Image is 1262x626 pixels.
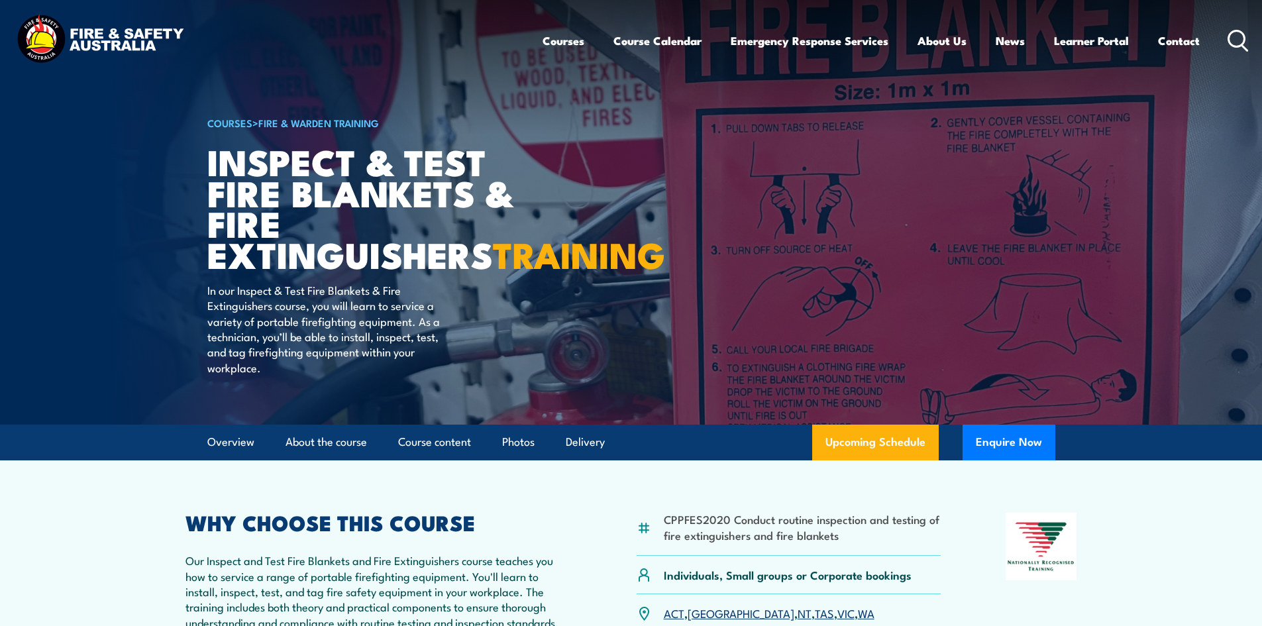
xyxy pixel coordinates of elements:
a: Courses [543,23,584,58]
a: NT [798,605,812,621]
strong: TRAINING [493,226,665,281]
a: News [996,23,1025,58]
h1: Inspect & Test Fire Blankets & Fire Extinguishers [207,146,535,270]
a: Upcoming Schedule [812,425,939,460]
img: Nationally Recognised Training logo. [1006,513,1077,580]
a: Learner Portal [1054,23,1129,58]
a: Course Calendar [613,23,702,58]
a: Course content [398,425,471,460]
a: WA [858,605,874,621]
a: Photos [502,425,535,460]
button: Enquire Now [963,425,1055,460]
a: Overview [207,425,254,460]
a: TAS [815,605,834,621]
a: ACT [664,605,684,621]
li: CPPFES2020 Conduct routine inspection and testing of fire extinguishers and fire blankets [664,511,941,543]
a: VIC [837,605,855,621]
p: Individuals, Small groups or Corporate bookings [664,567,912,582]
a: Contact [1158,23,1200,58]
a: Delivery [566,425,605,460]
a: [GEOGRAPHIC_DATA] [688,605,794,621]
p: , , , , , [664,605,874,621]
a: COURSES [207,115,252,130]
h2: WHY CHOOSE THIS COURSE [185,513,572,531]
h6: > [207,115,535,130]
a: Emergency Response Services [731,23,888,58]
a: Fire & Warden Training [258,115,379,130]
a: About Us [918,23,967,58]
a: About the course [286,425,367,460]
p: In our Inspect & Test Fire Blankets & Fire Extinguishers course, you will learn to service a vari... [207,282,449,375]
